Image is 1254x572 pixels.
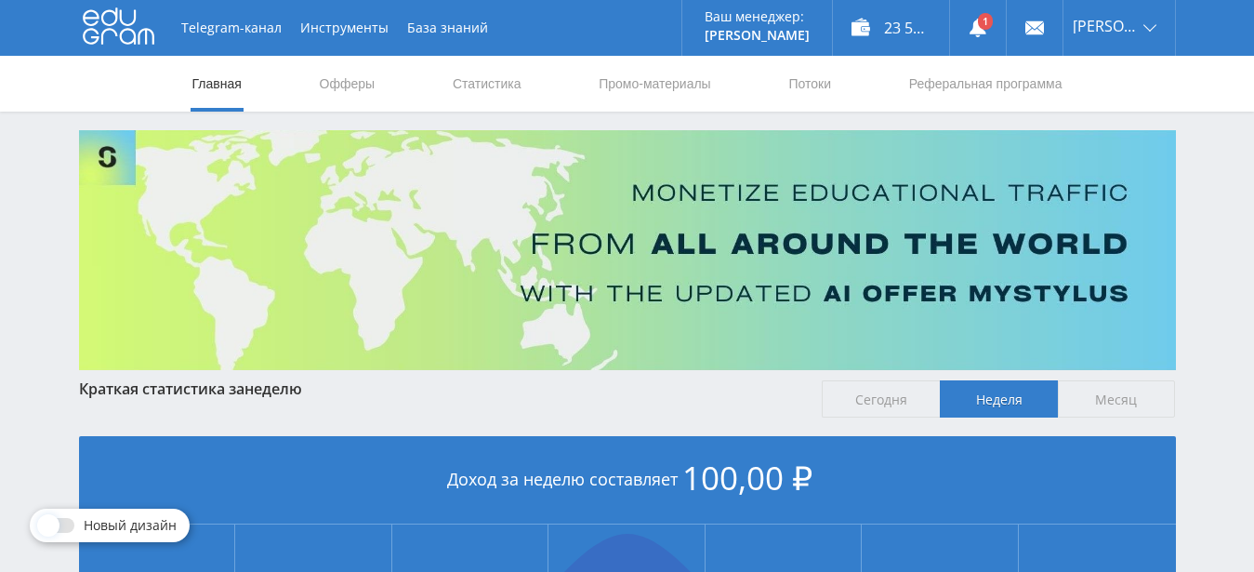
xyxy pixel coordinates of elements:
[940,380,1058,418] span: Неделя
[786,56,833,112] a: Потоки
[451,56,523,112] a: Статистика
[79,436,1176,525] div: Доход за неделю составляет
[1058,380,1176,418] span: Месяц
[597,56,712,112] a: Промо-материалы
[84,518,177,533] span: Новый дизайн
[191,56,244,112] a: Главная
[318,56,377,112] a: Офферы
[79,380,804,397] div: Краткая статистика за
[907,56,1064,112] a: Реферальная программа
[244,379,302,399] span: неделю
[1073,19,1138,33] span: [PERSON_NAME]
[682,456,812,499] span: 100,00 ₽
[822,380,940,418] span: Сегодня
[79,130,1176,370] img: Banner
[705,28,810,43] p: [PERSON_NAME]
[705,9,810,24] p: Ваш менеджер:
